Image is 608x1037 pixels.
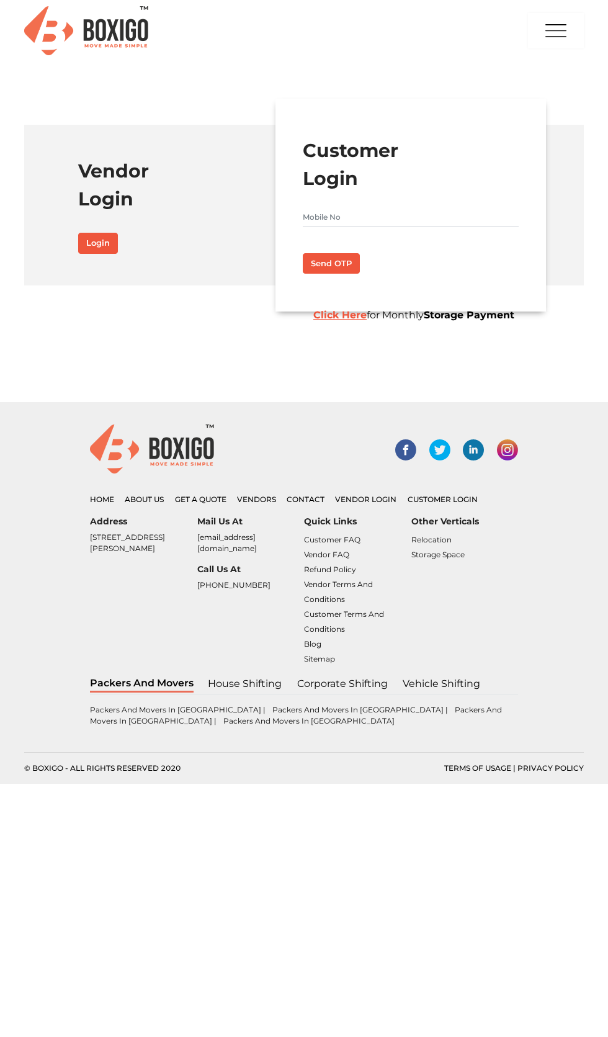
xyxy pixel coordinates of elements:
[304,763,593,774] div: |
[304,535,360,544] a: Customer FAQ
[303,137,519,192] h1: Customer Login
[125,495,164,504] a: About Us
[90,676,194,693] a: Packers and Movers
[304,565,356,574] a: Refund Policy
[304,654,335,663] a: Sitemap
[402,676,481,692] a: Vehicle Shifting
[304,516,411,527] h6: Quick Links
[90,424,214,474] img: boxigo_logo_small
[197,564,305,575] h6: Call Us At
[237,495,276,504] a: Vendors
[90,532,197,554] p: [STREET_ADDRESS][PERSON_NAME]
[197,532,257,553] a: [EMAIL_ADDRESS][DOMAIN_NAME]
[463,439,484,460] img: linked-in-social-links
[24,6,148,55] img: Boxigo
[297,676,388,692] a: Corporate shifting
[175,495,226,504] a: Get a Quote
[303,253,360,274] button: Send OTP
[304,609,384,634] a: Customer Terms and Conditions
[429,439,450,460] img: twitter-social-links
[287,495,324,504] a: Contact
[408,495,478,504] a: Customer Login
[517,763,584,773] a: privacy policy
[90,705,267,714] a: Packers and Movers in [GEOGRAPHIC_DATA] |
[304,550,349,559] a: Vendor FAQ
[15,763,304,774] div: © BOXIGO - ALL RIGHTS RESERVED 2020
[313,309,367,321] a: Click Here
[272,705,450,714] a: Packers and Movers in [GEOGRAPHIC_DATA] |
[78,233,118,254] a: Login
[335,495,396,504] a: Vendor Login
[207,676,282,692] a: House shifting
[90,516,197,527] h6: Address
[303,207,519,227] input: Mobile No
[197,580,270,590] a: [PHONE_NUMBER]
[78,157,295,213] h1: Vendor Login
[411,550,465,559] a: Storage Space
[497,439,518,460] img: instagram-social-links
[411,516,519,527] h6: Other Verticals
[543,14,568,48] img: menu
[411,535,452,544] a: Relocation
[304,639,321,649] a: Blog
[304,580,373,604] a: Vendor Terms and Conditions
[197,516,305,527] h6: Mail Us At
[90,495,114,504] a: Home
[223,716,395,725] a: Packers and Movers in [GEOGRAPHIC_DATA]
[304,308,527,323] div: for Monthly
[424,309,514,321] b: Storage Payment
[395,439,416,460] img: facebook-social-links
[444,763,511,773] a: terms of usage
